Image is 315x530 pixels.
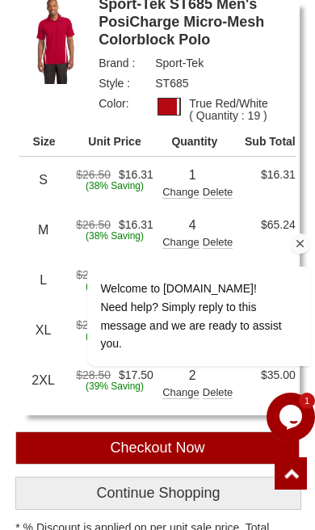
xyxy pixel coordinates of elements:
[19,269,69,291] div: L
[19,357,69,407] td: Size + 2XL
[19,257,69,307] td: Size + L
[99,78,296,90] div: Style is ST685
[19,219,69,241] div: M
[99,98,155,116] span: Color:
[189,98,275,116] span: True Red/White
[99,98,296,116] div: Color is True Red/White and Quantity is 19
[19,207,69,257] td: Size + M
[155,77,188,90] a: ST685
[19,307,69,357] td: Size + XL
[99,57,155,69] span: Brand :
[86,381,144,392] span: (39% Saving)
[19,136,69,157] th: Size
[19,157,69,208] td: Size + S
[19,369,69,391] div: 2XL
[155,57,204,69] a: Sport-Tek
[65,159,246,227] span: Welcome to [DOMAIN_NAME]! Need help? Simply reply to this message and we are ready to assist you.
[203,387,233,399] div: Delete Quantity
[19,319,69,341] div: XL
[99,57,296,69] div: Brand is Sport-Tek
[19,169,69,191] div: S
[99,78,155,90] span: Style :
[162,383,199,399] div: Change Quantity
